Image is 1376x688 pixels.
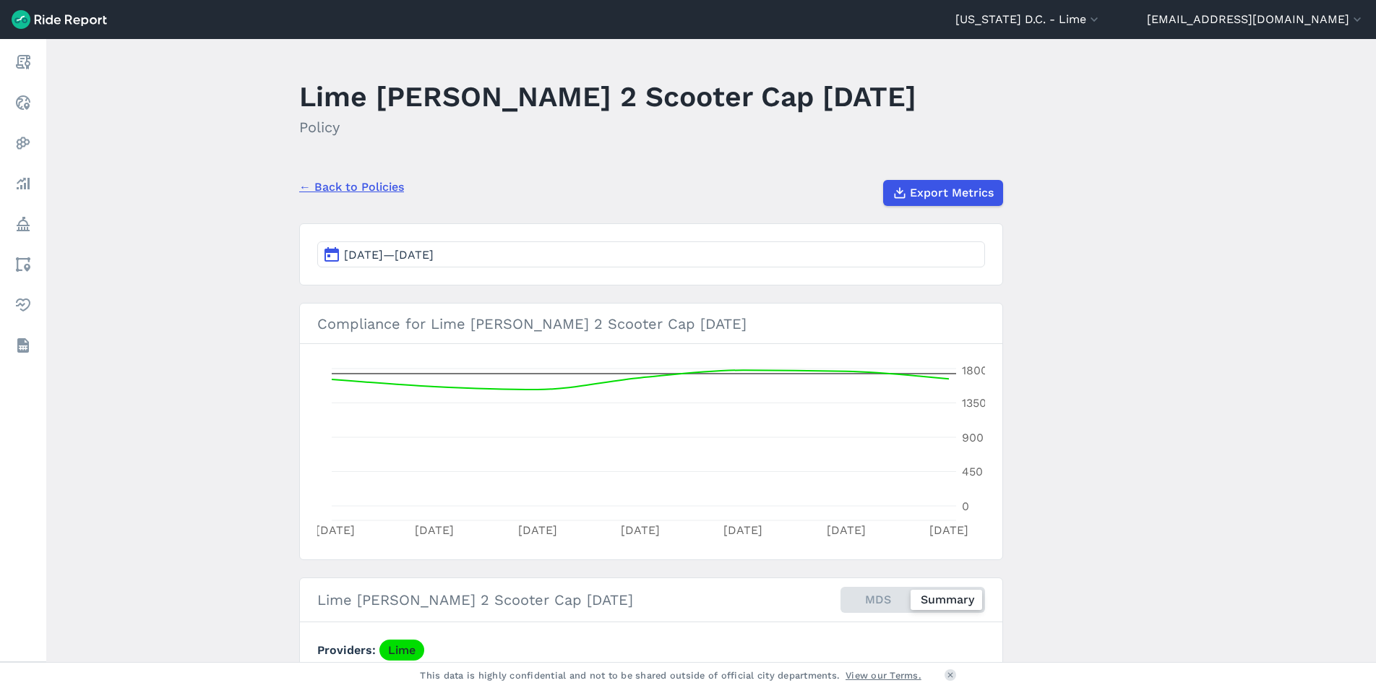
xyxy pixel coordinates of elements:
[317,589,633,611] h2: Lime [PERSON_NAME] 2 Scooter Cap [DATE]
[10,211,36,237] a: Policy
[415,523,454,537] tspan: [DATE]
[316,523,355,537] tspan: [DATE]
[723,523,762,537] tspan: [DATE]
[10,171,36,197] a: Analyze
[962,465,983,478] tspan: 450
[10,251,36,278] a: Areas
[300,304,1002,344] h3: Compliance for Lime [PERSON_NAME] 2 Scooter Cap [DATE]
[10,332,36,358] a: Datasets
[962,364,988,377] tspan: 1800
[883,180,1003,206] button: Export Metrics
[518,523,557,537] tspan: [DATE]
[962,431,984,444] tspan: 900
[10,130,36,156] a: Heatmaps
[299,116,916,138] h2: Policy
[317,643,379,657] span: Providers
[827,523,866,537] tspan: [DATE]
[12,10,107,29] img: Ride Report
[10,292,36,318] a: Health
[299,77,916,116] h1: Lime [PERSON_NAME] 2 Scooter Cap [DATE]
[10,90,36,116] a: Realtime
[299,179,404,196] a: ← Back to Policies
[962,396,986,410] tspan: 1350
[955,11,1101,28] button: [US_STATE] D.C. - Lime
[344,248,434,262] span: [DATE]—[DATE]
[379,640,424,661] a: Lime
[10,49,36,75] a: Report
[962,499,969,513] tspan: 0
[317,241,985,267] button: [DATE]—[DATE]
[846,668,921,682] a: View our Terms.
[621,523,660,537] tspan: [DATE]
[1147,11,1364,28] button: [EMAIL_ADDRESS][DOMAIN_NAME]
[910,184,994,202] span: Export Metrics
[929,523,968,537] tspan: [DATE]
